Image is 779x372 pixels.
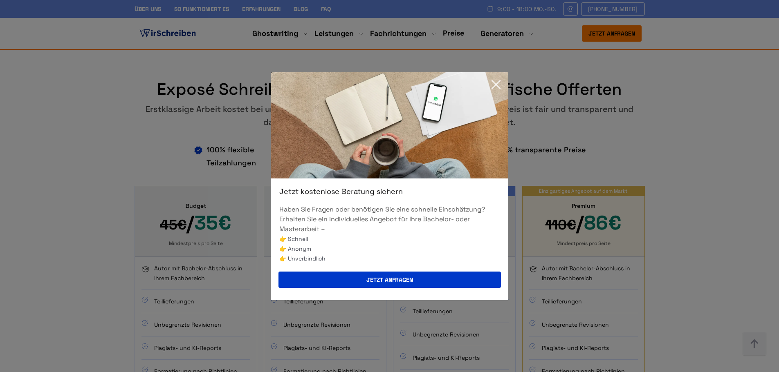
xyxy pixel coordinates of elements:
[279,254,500,263] li: 👉 Unverbindlich
[279,244,500,254] li: 👉 Anonym
[279,234,500,244] li: 👉 Schnell
[271,72,508,178] img: exit
[271,187,508,196] div: Jetzt kostenlose Beratung sichern
[279,205,500,234] p: Haben Sie Fragen oder benötigen Sie eine schnelle Einschätzung? Erhalten Sie ein individuelles An...
[278,272,501,288] button: Jetzt anfragen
